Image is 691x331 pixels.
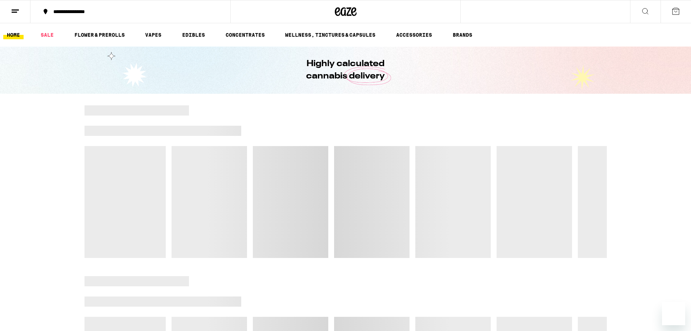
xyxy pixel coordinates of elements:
[37,31,57,39] a: SALE
[222,31,268,39] a: CONCENTRATES
[3,31,24,39] a: HOME
[141,31,165,39] a: VAPES
[662,302,685,325] iframe: Button to launch messaging window
[449,31,476,39] a: BRANDS
[281,31,379,39] a: WELLNESS, TINCTURES & CAPSULES
[392,31,436,39] a: ACCESSORIES
[71,31,128,39] a: FLOWER & PREROLLS
[178,31,209,39] a: EDIBLES
[286,58,406,82] h1: Highly calculated cannabis delivery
